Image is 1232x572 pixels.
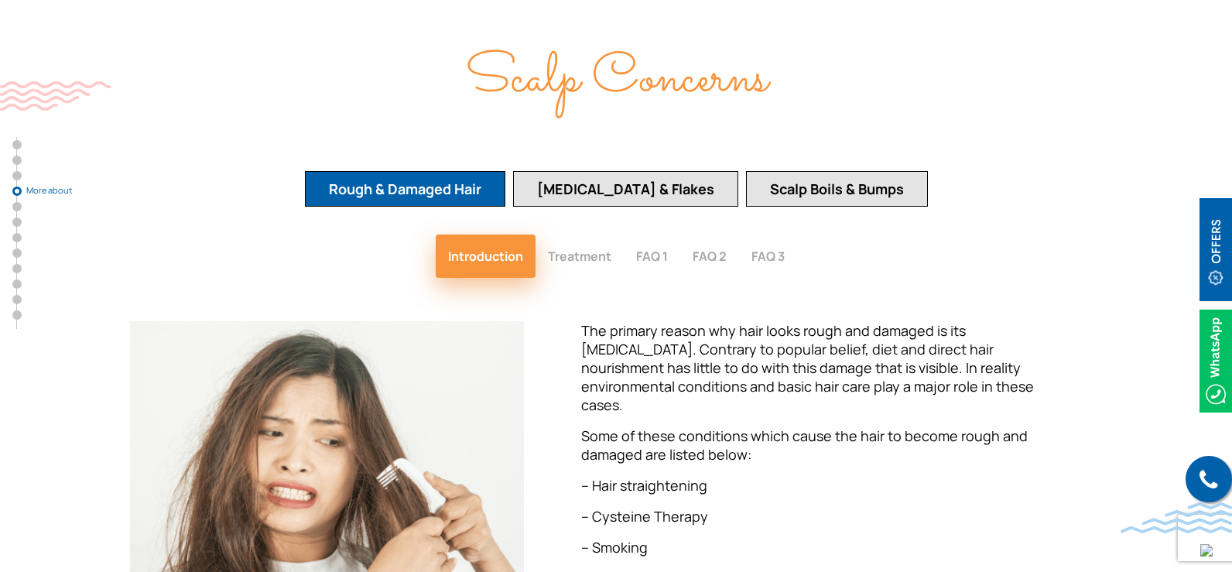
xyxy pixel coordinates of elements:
[624,235,680,278] button: FAQ 1
[536,235,624,278] button: Treatment
[581,321,1034,414] span: The primary reason why hair looks rough and damaged is its [MEDICAL_DATA]. Contrary to popular be...
[1199,310,1232,413] img: Whatsappicon
[26,186,104,195] span: More about
[581,476,707,495] span: – Hair straightening
[1199,198,1232,301] img: offerBt
[1199,351,1232,368] a: Whatsappicon
[739,235,797,278] button: FAQ 3
[305,171,505,207] button: Rough & Damaged Hair
[581,426,1028,464] span: Some of these conditions which cause the hair to become rough and damaged are listed below:
[1121,502,1232,533] img: bluewave
[581,507,708,526] span: – Cysteine Therapy
[12,187,22,196] a: More about
[581,538,648,557] span: – Smoking
[513,171,738,207] button: [MEDICAL_DATA] & Flakes
[680,235,739,278] button: FAQ 2
[746,171,928,207] button: Scalp Boils & Bumps
[436,235,536,278] button: Introduction
[1200,544,1213,557] img: up-blue-arrow.svg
